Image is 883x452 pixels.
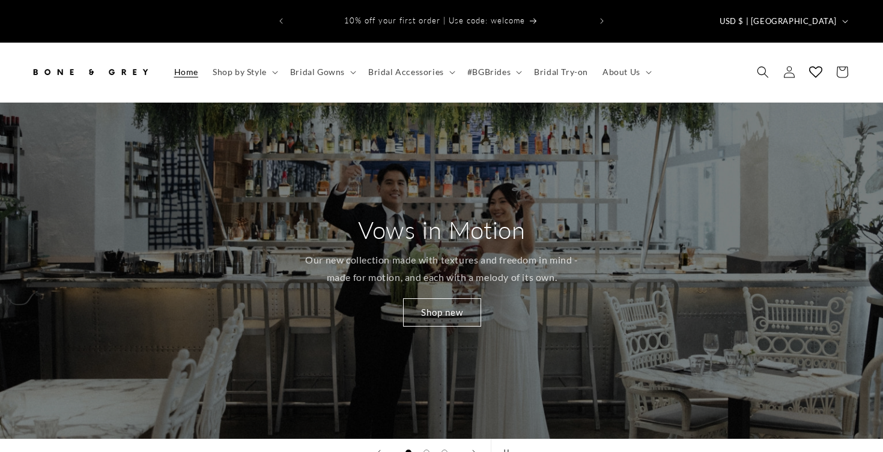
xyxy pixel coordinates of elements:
summary: #BGBrides [460,59,527,85]
span: #BGBrides [467,67,511,77]
span: Bridal Try-on [534,67,588,77]
span: Bridal Gowns [290,67,345,77]
summary: About Us [595,59,657,85]
summary: Bridal Gowns [283,59,361,85]
a: Bone and Grey Bridal [26,55,155,90]
a: Shop new [402,298,481,327]
span: Bridal Accessories [368,67,444,77]
img: Bone and Grey Bridal [30,59,150,85]
span: USD $ | [GEOGRAPHIC_DATA] [720,16,837,28]
a: Bridal Try-on [527,59,595,85]
span: 10% off your first order | Use code: welcome [344,16,525,25]
button: USD $ | [GEOGRAPHIC_DATA] [712,10,853,32]
span: Home [174,67,198,77]
span: Shop by Style [213,67,267,77]
a: Home [167,59,205,85]
summary: Shop by Style [205,59,283,85]
button: Previous announcement [268,10,294,32]
button: Next announcement [589,10,615,32]
h2: Vows in Motion [358,214,525,246]
summary: Bridal Accessories [361,59,460,85]
p: Our new collection made with textures and freedom in mind - made for motion, and each with a melo... [299,252,584,286]
span: About Us [602,67,640,77]
summary: Search [750,59,776,85]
